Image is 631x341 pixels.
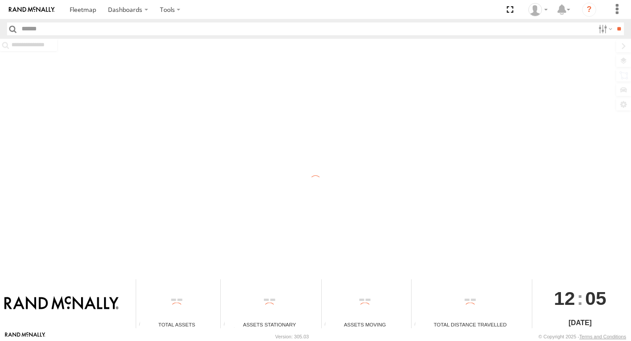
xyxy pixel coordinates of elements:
[4,296,119,311] img: Rand McNally
[412,321,529,328] div: Total Distance Travelled
[9,7,55,13] img: rand-logo.svg
[579,334,626,339] a: Terms and Conditions
[532,279,628,317] div: :
[136,322,149,328] div: Total number of Enabled Assets
[275,334,309,339] div: Version: 305.03
[221,322,234,328] div: Total number of assets current stationary.
[412,322,425,328] div: Total distance travelled by all assets within specified date range and applied filters
[538,334,626,339] div: © Copyright 2025 -
[554,279,575,317] span: 12
[525,3,551,16] div: Valeo Dash
[322,321,408,328] div: Assets Moving
[322,322,335,328] div: Total number of assets current in transit.
[5,332,45,341] a: Visit our Website
[585,279,606,317] span: 05
[532,318,628,328] div: [DATE]
[582,3,596,17] i: ?
[595,22,614,35] label: Search Filter Options
[221,321,318,328] div: Assets Stationary
[136,321,217,328] div: Total Assets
